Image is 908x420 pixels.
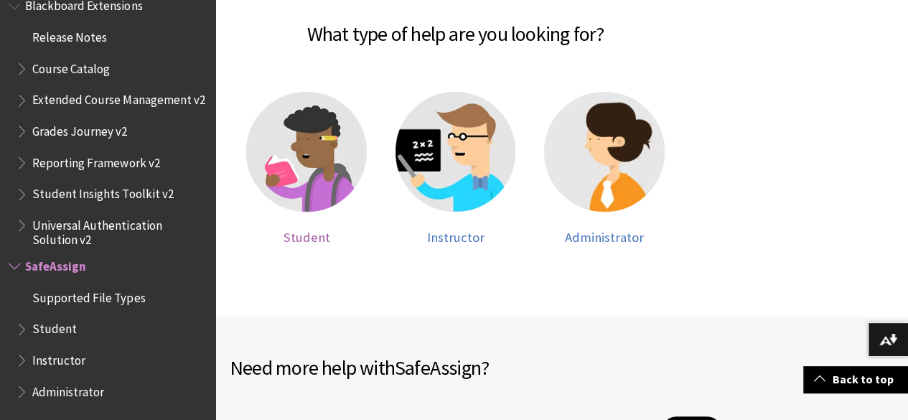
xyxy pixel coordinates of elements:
[396,92,516,246] a: Instructor help Instructor
[246,92,367,246] a: Student help Student
[395,355,481,381] span: SafeAssign
[32,119,127,139] span: Grades Journey v2
[32,57,110,76] span: Course Catalog
[246,92,367,213] img: Student help
[396,92,516,213] img: Instructor help
[32,151,159,170] span: Reporting Framework v2
[565,229,644,246] span: Administrator
[32,25,107,45] span: Release Notes
[25,254,86,274] span: SafeAssign
[32,348,85,368] span: Instructor
[283,229,329,246] span: Student
[32,213,205,247] span: Universal Authentication Solution v2
[32,88,205,108] span: Extended Course Management v2
[544,92,665,246] a: Administrator help Administrator
[803,366,908,393] a: Back to top
[427,229,485,246] span: Instructor
[544,92,665,213] img: Administrator help
[32,380,104,399] span: Administrator
[9,254,207,403] nav: Book outline for Blackboard SafeAssign
[32,317,77,337] span: Student
[32,182,173,202] span: Student Insights Toolkit v2
[32,286,145,305] span: Supported File Types
[230,1,681,49] h2: What type of help are you looking for?
[230,353,894,383] h2: Need more help with ?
